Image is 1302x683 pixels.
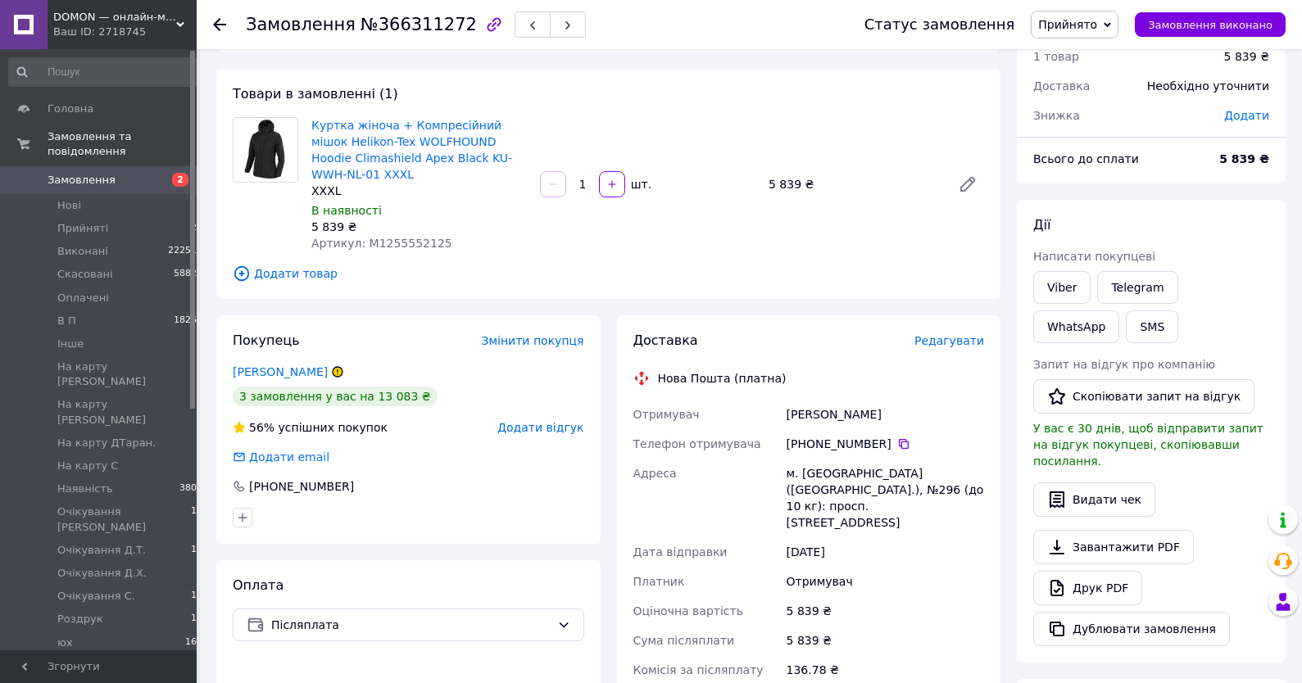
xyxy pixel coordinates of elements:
span: Товари в замовленні (1) [233,86,398,102]
div: [DATE] [783,537,987,567]
span: Адреса [633,467,677,480]
div: 5 839 ₴ [783,596,987,626]
span: Нові [57,198,81,213]
span: Замовлення та повідомлення [48,129,197,159]
span: Очікування Д.Т. [57,543,146,558]
div: [PHONE_NUMBER] [247,478,356,495]
span: Знижка [1033,109,1080,122]
a: Завантажити PDF [1033,530,1194,564]
span: 56% [249,421,274,434]
span: Прийняті [57,221,108,236]
span: Очікування [PERSON_NAME] [57,504,191,534]
div: [PHONE_NUMBER] [787,436,984,452]
div: XXXL [311,183,527,199]
button: Видати чек [1033,482,1155,517]
span: Телефон отримувача [633,437,761,450]
div: Повернутися назад [213,16,226,33]
div: Отримувач [783,567,987,596]
span: Дата відправки [633,545,728,559]
span: Доставка [1033,79,1090,93]
span: Скасовані [57,267,113,282]
span: Роздрук [57,612,103,626]
span: DOMON — онлайн-магазин [53,10,176,25]
span: Змінити покупця [482,334,584,347]
div: Нова Пошта (платна) [654,370,791,387]
span: Комісія за післяплату [633,663,764,676]
div: 5 839 ₴ [311,219,527,235]
span: Покупець [233,332,300,348]
span: Виконані [57,244,108,259]
span: Очікування Д.Х. [57,566,147,581]
div: 3 замовлення у вас на 13 083 ₴ [233,387,438,406]
span: 161 [185,636,202,650]
span: Замовлення виконано [1148,19,1273,31]
span: Додати [1224,109,1269,122]
div: шт. [627,176,653,192]
div: Ваш ID: 2718745 [53,25,197,39]
span: 58829 [174,267,202,282]
span: Дії [1033,217,1050,233]
div: 5 839 ₴ [762,173,945,196]
span: 222516 [168,244,202,259]
span: Всього до сплати [1033,152,1139,165]
a: Друк PDF [1033,571,1142,605]
span: Післяплата [271,616,551,634]
span: Додати товар [233,265,984,283]
span: Доставка [633,332,698,348]
span: Артикул: M1255552125 [311,237,452,250]
span: На карту ДТаран. [57,436,156,450]
b: 5 839 ₴ [1219,152,1269,165]
span: юx [57,636,73,650]
div: Статус замовлення [864,16,1015,33]
div: успішних покупок [233,419,388,436]
span: Платник [633,575,685,588]
div: Необхідно уточнити [1137,68,1279,104]
button: SMS [1126,310,1178,343]
div: 5 839 ₴ [1224,48,1269,65]
span: 2 [172,173,188,187]
img: Куртка жіноча + Компресійний мішок Helikon-Tex WOLFHOUND Hoodie Climashield Apex Black KU-WWH-NL-... [234,118,297,182]
div: Додати email [231,449,331,465]
a: WhatsApp [1033,310,1119,343]
span: Замовлення [48,173,116,188]
span: Інше [57,337,84,351]
span: Головна [48,102,93,116]
div: [PERSON_NAME] [783,400,987,429]
span: В наявності [311,204,382,217]
span: Сума післяплати [633,634,735,647]
span: На карту [PERSON_NAME] [57,397,197,427]
span: Оціночна вартість [633,604,743,617]
span: В П [57,314,76,328]
a: [PERSON_NAME] [233,365,328,378]
div: Додати email [247,449,331,465]
span: Додати відгук [497,421,583,434]
span: Написати покупцеві [1033,250,1155,263]
span: У вас є 30 днів, щоб відправити запит на відгук покупцеві, скопіювавши посилання. [1033,422,1263,468]
span: Оплачені [57,291,109,305]
span: На карту С [57,459,118,473]
a: Telegram [1097,271,1177,304]
span: 3808 [179,482,202,496]
span: 18266 [174,314,202,328]
span: №366311272 [361,15,477,34]
span: Прийнято [1038,18,1097,31]
span: На карту [PERSON_NAME] [57,360,197,389]
span: Отримувач [633,408,700,421]
a: Редагувати [951,168,984,201]
span: Замовлення [246,15,356,34]
div: м. [GEOGRAPHIC_DATA] ([GEOGRAPHIC_DATA].), №296 (до 10 кг): просп. [STREET_ADDRESS] [783,459,987,537]
button: Скопіювати запит на відгук [1033,379,1254,414]
span: Очікування С. [57,589,135,604]
button: Дублювати замовлення [1033,612,1230,646]
span: Запит на відгук про компанію [1033,358,1215,371]
span: 1 товар [1033,50,1079,63]
span: Оплата [233,577,284,593]
button: Замовлення виконано [1135,12,1286,37]
a: Viber [1033,271,1091,304]
div: 5 839 ₴ [783,626,987,655]
span: Наявність [57,482,113,496]
span: Редагувати [914,334,984,347]
input: Пошук [8,57,204,87]
a: Куртка жіноча + Компресійний мішок Helikon-Tex WOLFHOUND Hoodie Climashield Apex Black KU-WWH-NL-... [311,119,512,181]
